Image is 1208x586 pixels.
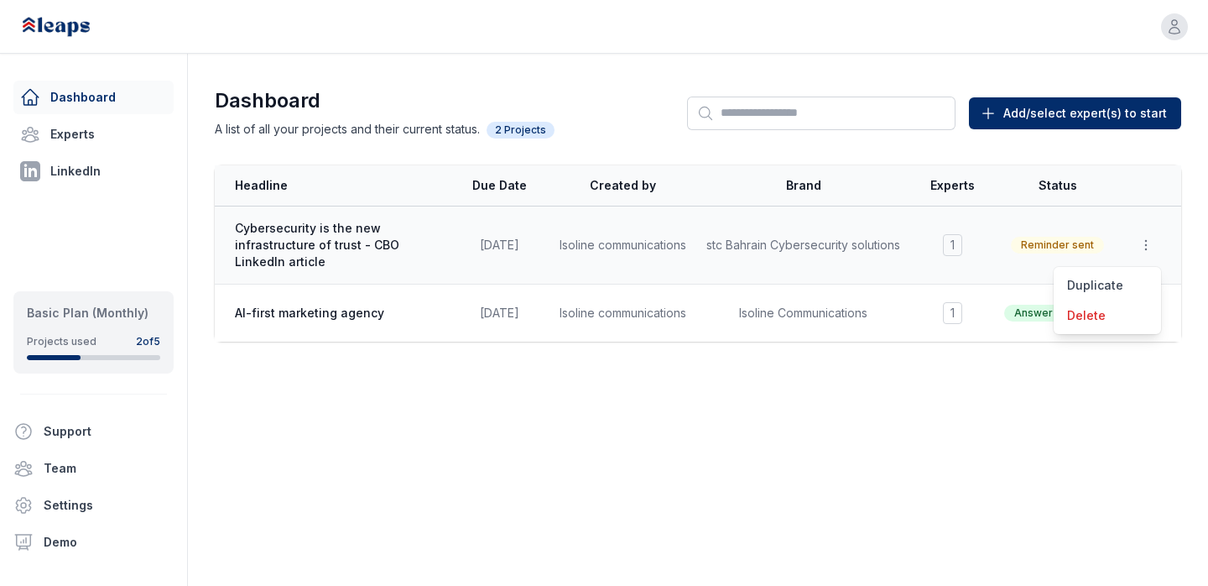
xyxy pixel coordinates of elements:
[235,305,439,322] span: AI-first marketing agency
[7,415,167,448] button: Support
[1054,301,1161,331] button: Delete
[20,8,128,45] img: Leaps
[7,526,180,559] a: Demo
[943,302,962,324] span: 1
[27,335,96,348] div: Projects used
[215,165,449,207] th: Headline
[910,165,994,207] th: Experts
[696,285,910,343] td: Isoline Communications
[549,285,696,343] td: Isoline communications
[1003,105,1167,122] span: Add/select expert(s) to start
[480,306,519,320] span: [DATE]
[13,81,174,114] a: Dashboard
[696,207,910,285] td: stc Bahrain Cybersecurity solutions
[487,122,555,139] span: 2 Projects
[13,118,174,151] a: Experts
[1004,305,1111,322] span: Answer received
[480,238,519,252] span: [DATE]
[215,87,633,114] h1: Dashboard
[27,305,160,322] div: Basic Plan (Monthly)
[1011,237,1104,254] span: Reminder sent
[449,165,549,207] th: Due Date
[1054,270,1161,301] button: Duplicate
[549,207,696,285] td: Isoline communications
[235,220,439,270] span: Cybersecurity is the new infrastructure of trust - CBO LinkedIn article
[136,335,160,348] div: 2 of 5
[696,165,910,207] th: Brand
[943,234,962,256] span: 1
[994,165,1121,207] th: Status
[969,97,1181,129] button: Add/select expert(s) to start
[215,121,633,139] p: A list of all your projects and their current status.
[7,489,180,522] a: Settings
[7,452,180,485] a: Team
[549,165,696,207] th: Created by
[13,154,174,188] a: LinkedIn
